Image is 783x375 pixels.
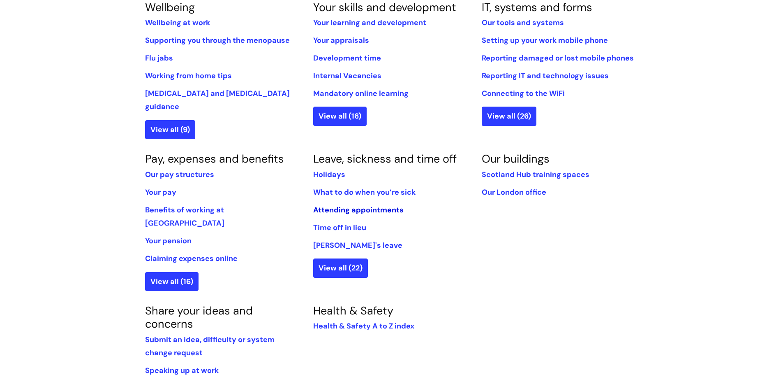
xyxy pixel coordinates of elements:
a: Pay, expenses and benefits [145,151,284,166]
a: Setting up your work mobile phone [482,35,608,45]
a: Working from home tips [145,71,232,81]
a: Connecting to the WiFi [482,89,565,98]
a: Wellbeing at work [145,18,210,28]
a: Internal Vacancies [313,71,381,81]
a: Our London office [482,187,546,197]
a: View all (22) [313,259,368,277]
a: Share your ideas and concerns [145,303,253,331]
a: Reporting damaged or lost mobile phones [482,53,634,63]
a: Supporting you through the menopause [145,35,290,45]
a: View all (9) [145,120,195,139]
a: Leave, sickness and time off [313,151,457,166]
a: Your pension [145,236,192,246]
a: Mandatory online learning [313,89,409,98]
a: View all (26) [482,107,536,126]
a: What to do when you’re sick [313,187,416,197]
a: View all (16) [145,272,199,291]
a: View all (16) [313,107,367,126]
a: Flu jabs [145,53,173,63]
a: Your appraisals [313,35,369,45]
a: Your pay [145,187,176,197]
a: Benefits of working at [GEOGRAPHIC_DATA] [145,205,224,228]
a: [PERSON_NAME]'s leave [313,240,402,250]
a: Health & Safety [313,303,393,318]
a: Our buildings [482,151,550,166]
a: Time off in lieu [313,223,366,233]
a: Reporting IT and technology issues [482,71,609,81]
a: Claiming expenses online [145,254,238,263]
a: Health & Safety A to Z index [313,321,414,331]
a: [MEDICAL_DATA] and [MEDICAL_DATA] guidance [145,89,290,112]
a: Holidays [313,170,345,179]
a: Submit an idea, difficulty or system change request [145,335,275,358]
a: Attending appointments [313,205,404,215]
a: Our tools and systems [482,18,564,28]
a: Development time [313,53,381,63]
a: Scotland Hub training spaces [482,170,589,179]
a: Our pay structures [145,170,214,179]
a: Your learning and development [313,18,426,28]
